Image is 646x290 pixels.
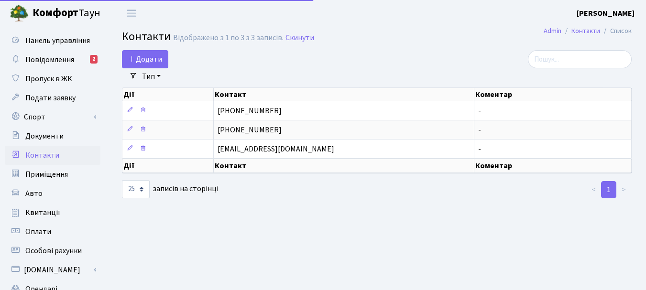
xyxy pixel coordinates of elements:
[474,159,632,173] th: Коментар
[600,26,632,36] li: Список
[478,106,481,116] span: -
[544,26,561,36] a: Admin
[214,88,474,101] th: Контакт
[25,150,59,161] span: Контакти
[5,69,100,88] a: Пропуск в ЖК
[577,8,635,19] a: [PERSON_NAME]
[5,146,100,165] a: Контакти
[120,5,143,21] button: Переключити навігацію
[128,54,162,64] span: Додати
[5,184,100,203] a: Авто
[25,169,68,180] span: Приміщення
[5,203,100,222] a: Квитанції
[285,33,314,43] a: Скинути
[90,55,98,64] div: 2
[25,93,76,103] span: Подати заявку
[218,125,282,135] span: [PHONE_NUMBER]
[528,50,632,68] input: Пошук...
[5,241,100,260] a: Особові рахунки
[25,207,60,218] span: Квитанції
[5,107,100,127] a: Спорт
[478,144,481,154] span: -
[25,226,51,237] span: Оплати
[5,31,100,50] a: Панель управління
[5,260,100,279] a: [DOMAIN_NAME]
[10,4,29,23] img: logo.png
[5,127,100,146] a: Документи
[25,131,64,141] span: Документи
[25,54,74,65] span: Повідомлення
[122,159,214,173] th: Дії
[529,21,646,41] nav: breadcrumb
[218,144,334,154] span: [EMAIL_ADDRESS][DOMAIN_NAME]
[478,125,481,135] span: -
[122,180,150,198] select: записів на сторінці
[601,181,616,198] a: 1
[173,33,284,43] div: Відображено з 1 по 3 з 3 записів.
[25,35,90,46] span: Панель управління
[122,28,171,45] span: Контакти
[25,74,72,84] span: Пропуск в ЖК
[122,88,214,101] th: Дії
[5,222,100,241] a: Оплати
[122,180,219,198] label: записів на сторінці
[5,50,100,69] a: Повідомлення2
[138,68,164,85] a: Тип
[122,50,168,68] a: Додати
[33,5,100,21] span: Таун
[33,5,78,21] b: Комфорт
[5,165,100,184] a: Приміщення
[474,88,632,101] th: Коментар
[5,88,100,107] a: Подати заявку
[25,188,43,199] span: Авто
[214,159,474,173] th: Контакт
[25,246,82,256] span: Особові рахунки
[218,106,282,116] span: [PHONE_NUMBER]
[571,26,600,36] a: Контакти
